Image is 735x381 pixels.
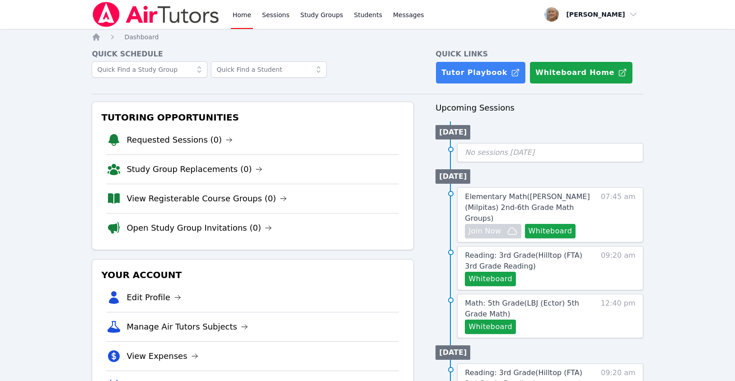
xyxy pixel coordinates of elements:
span: Dashboard [124,33,159,41]
a: Manage Air Tutors Subjects [126,321,248,333]
h3: Upcoming Sessions [435,102,643,114]
span: No sessions [DATE] [465,148,534,157]
button: Whiteboard [525,224,576,238]
span: Messages [393,10,424,19]
a: View Expenses [126,350,198,362]
button: Join Now [465,224,521,238]
button: Whiteboard Home [529,61,633,84]
a: Elementary Math([PERSON_NAME] (Milpitas) 2nd-6th Grade Math Groups) [465,191,593,224]
h4: Quick Links [435,49,643,60]
input: Quick Find a Study Group [92,61,207,78]
img: Air Tutors [92,2,220,27]
a: Reading: 3rd Grade(Hilltop (FTA) 3rd Grade Reading) [465,250,593,272]
a: Edit Profile [126,291,181,304]
span: 09:20 am [601,250,636,286]
button: Whiteboard [465,272,516,286]
a: Study Group Replacements (0) [126,163,262,176]
li: [DATE] [435,125,470,139]
button: Whiteboard [465,320,516,334]
li: [DATE] [435,345,470,360]
a: Math: 5th Grade(LBJ (Ector) 5th Grade Math) [465,298,593,320]
li: [DATE] [435,169,470,184]
a: Tutor Playbook [435,61,526,84]
nav: Breadcrumb [92,33,643,42]
h4: Quick Schedule [92,49,414,60]
span: Reading: 3rd Grade ( Hilltop (FTA) 3rd Grade Reading ) [465,251,582,270]
span: 12:40 pm [601,298,636,334]
a: Dashboard [124,33,159,42]
span: Join Now [468,226,501,237]
span: Math: 5th Grade ( LBJ (Ector) 5th Grade Math ) [465,299,579,318]
h3: Your Account [99,267,406,283]
span: 07:45 am [601,191,636,238]
input: Quick Find a Student [211,61,327,78]
h3: Tutoring Opportunities [99,109,406,125]
span: Elementary Math ( [PERSON_NAME] (Milpitas) 2nd-6th Grade Math Groups ) [465,192,590,223]
a: Open Study Group Invitations (0) [126,222,272,234]
a: View Registerable Course Groups (0) [126,192,287,205]
a: Requested Sessions (0) [126,134,233,146]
